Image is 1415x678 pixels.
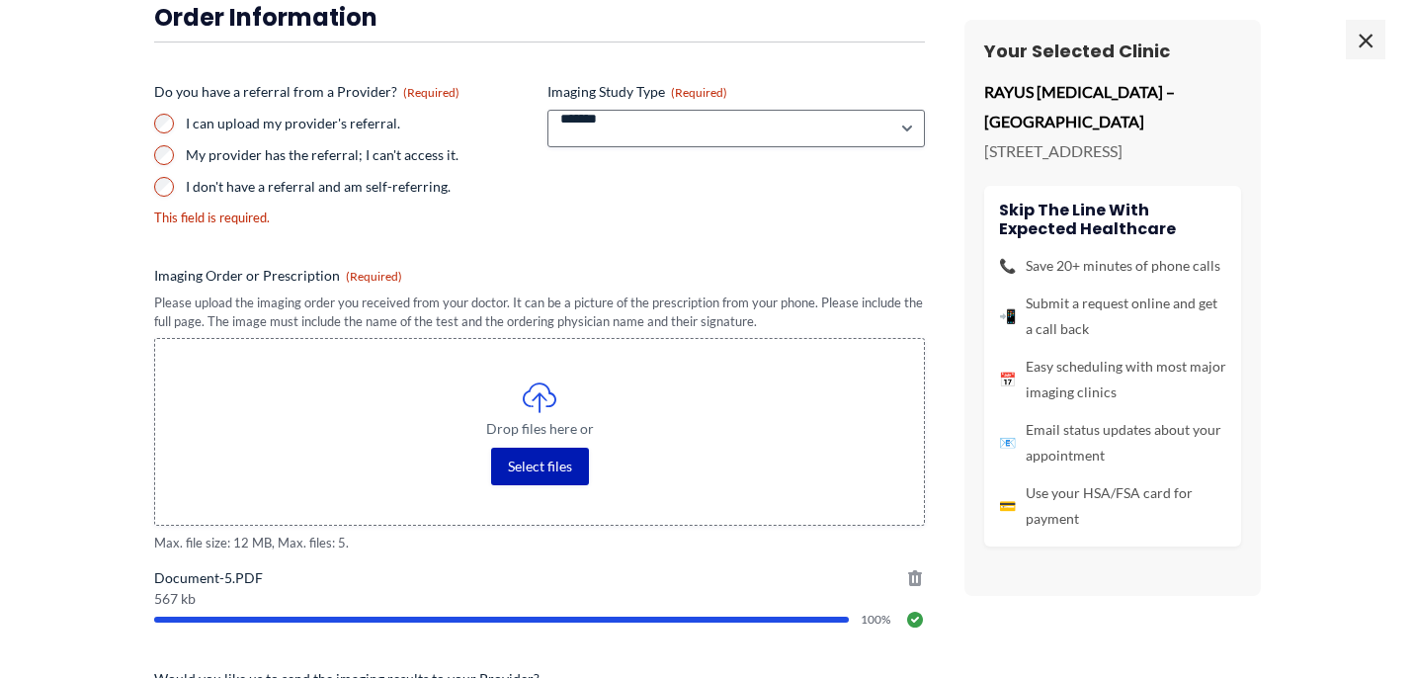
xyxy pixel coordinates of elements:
[154,209,532,227] div: This field is required.
[984,77,1241,135] p: RAYUS [MEDICAL_DATA] – [GEOGRAPHIC_DATA]
[999,493,1016,519] span: 💳
[999,354,1226,405] li: Easy scheduling with most major imaging clinics
[999,201,1226,238] h4: Skip the line with Expected Healthcare
[154,534,925,552] span: Max. file size: 12 MB, Max. files: 5.
[999,417,1226,468] li: Email status updates about your appointment
[999,253,1226,279] li: Save 20+ minutes of phone calls
[186,145,532,165] label: My provider has the referral; I can't access it.
[154,266,925,286] label: Imaging Order or Prescription
[491,448,589,485] button: select files, imaging order or prescription(required)
[154,568,925,588] span: Document-5.PDF
[999,367,1016,392] span: 📅
[403,85,459,100] span: (Required)
[154,2,925,33] h3: Order Information
[547,82,925,102] label: Imaging Study Type
[346,269,402,284] span: (Required)
[999,303,1016,329] span: 📲
[1346,20,1385,59] span: ×
[861,614,893,626] span: 100%
[984,40,1241,62] h3: Your Selected Clinic
[195,422,884,436] span: Drop files here or
[984,136,1241,166] p: [STREET_ADDRESS]
[999,253,1016,279] span: 📞
[186,114,532,133] label: I can upload my provider's referral.
[154,592,925,606] span: 567 kb
[154,294,925,330] div: Please upload the imaging order you received from your doctor. It can be a picture of the prescri...
[999,291,1226,342] li: Submit a request online and get a call back
[999,480,1226,532] li: Use your HSA/FSA card for payment
[154,82,459,102] legend: Do you have a referral from a Provider?
[186,177,532,197] label: I don't have a referral and am self-referring.
[999,430,1016,456] span: 📧
[671,85,727,100] span: (Required)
